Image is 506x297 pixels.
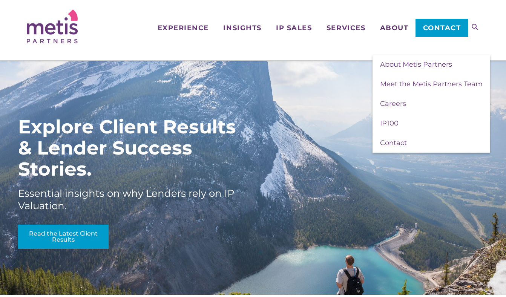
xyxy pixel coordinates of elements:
[380,100,406,108] span: Careers
[158,24,209,31] span: Experience
[373,55,490,74] a: About Metis Partners
[416,19,468,37] a: Contact
[373,133,490,153] a: Contact
[373,74,490,94] a: Meet the Metis Partners Team
[223,24,261,31] span: Insights
[380,119,399,127] span: IP100
[373,113,490,133] a: IP100
[327,24,365,31] span: Services
[423,24,461,31] span: Contact
[373,94,490,113] a: Careers
[380,60,452,69] span: About Metis Partners
[380,24,409,31] span: About
[276,24,312,31] span: IP Sales
[18,187,244,212] div: Essential insights on why Lenders rely on IP Valuation.
[380,139,407,147] span: Contact
[27,9,78,43] img: Metis Partners
[18,225,109,249] a: Read the Latest Client Results
[18,116,244,180] div: Explore Client Results & Lender Success Stories.
[380,80,483,88] span: Meet the Metis Partners Team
